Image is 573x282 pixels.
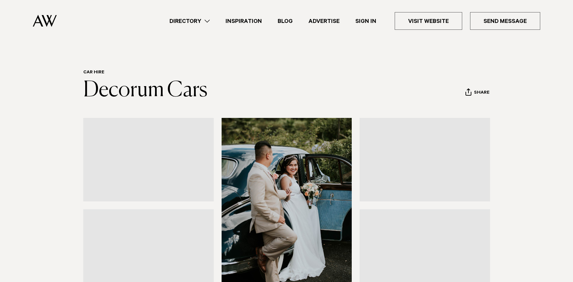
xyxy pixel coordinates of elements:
[347,17,384,26] a: Sign In
[395,12,462,30] a: Visit Website
[465,88,490,98] button: Share
[474,90,489,96] span: Share
[83,80,207,101] a: Decorum Cars
[33,15,57,27] img: Auckland Weddings Logo
[218,17,270,26] a: Inspiration
[301,17,347,26] a: Advertise
[83,70,104,75] a: Car Hire
[270,17,301,26] a: Blog
[470,12,540,30] a: Send Message
[162,17,218,26] a: Directory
